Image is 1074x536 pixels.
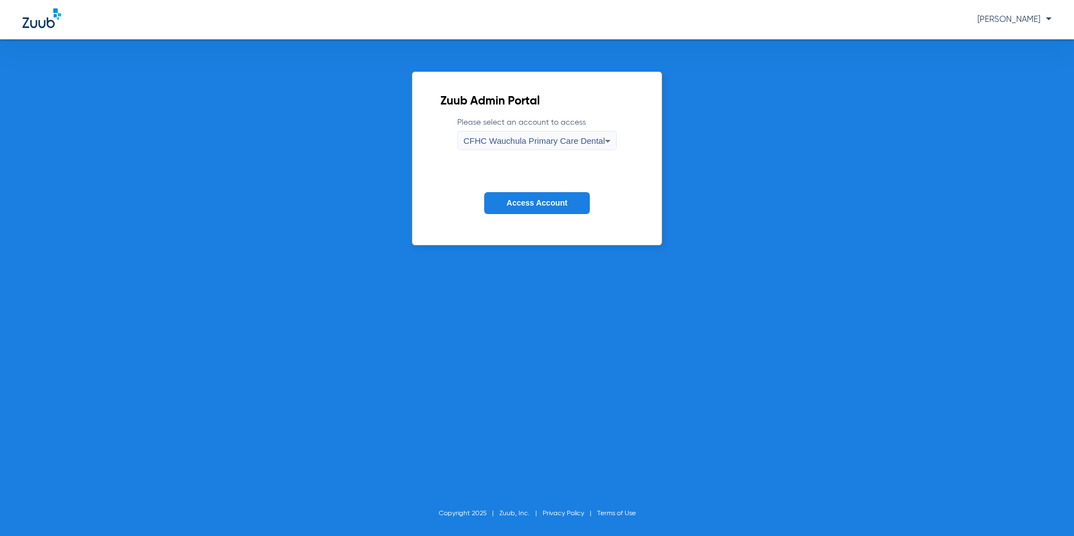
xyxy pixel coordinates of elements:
[1018,482,1074,536] iframe: Chat Widget
[499,508,543,519] li: Zuub, Inc.
[597,510,636,517] a: Terms of Use
[463,136,605,146] span: CFHC Wauchula Primary Care Dental
[457,117,617,150] label: Please select an account to access
[484,192,590,214] button: Access Account
[977,15,1052,24] span: [PERSON_NAME]
[543,510,584,517] a: Privacy Policy
[440,96,634,107] h2: Zuub Admin Portal
[22,8,61,28] img: Zuub Logo
[507,198,567,207] span: Access Account
[439,508,499,519] li: Copyright 2025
